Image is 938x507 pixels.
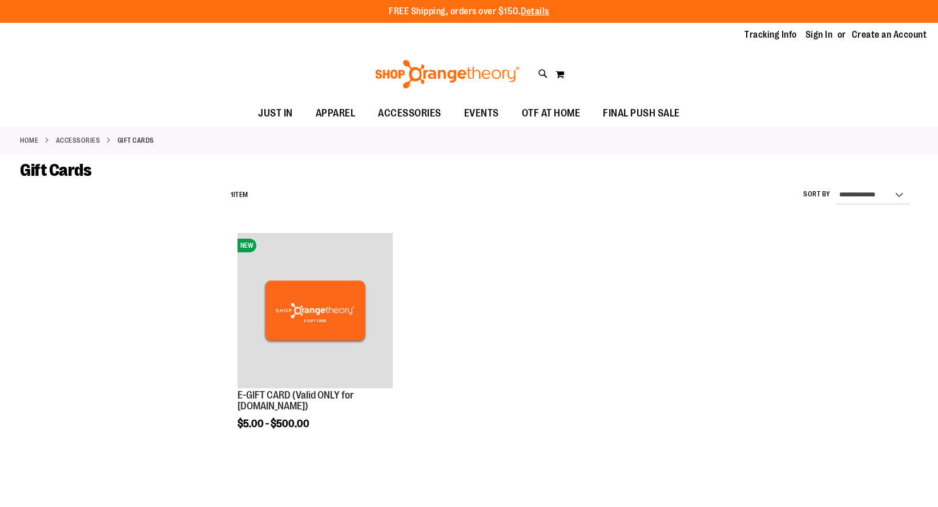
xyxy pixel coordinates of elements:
[806,29,833,41] a: Sign In
[367,100,453,126] a: ACCESSORIES
[453,100,510,127] a: EVENTS
[521,6,549,17] a: Details
[237,233,392,388] img: E-GIFT CARD (Valid ONLY for ShopOrangetheory.com)
[118,135,154,146] strong: Gift Cards
[744,29,797,41] a: Tracking Info
[316,100,356,126] span: APPAREL
[852,29,927,41] a: Create an Account
[373,60,521,88] img: Shop Orangetheory
[464,100,499,126] span: EVENTS
[510,100,592,127] a: OTF AT HOME
[237,239,256,252] span: NEW
[803,190,831,199] label: Sort By
[591,100,691,127] a: FINAL PUSH SALE
[258,100,293,126] span: JUST IN
[56,135,100,146] a: ACCESSORIES
[247,100,304,127] a: JUST IN
[237,418,309,429] span: $5.00 - $500.00
[237,233,392,389] a: E-GIFT CARD (Valid ONLY for ShopOrangetheory.com)NEW
[232,227,398,458] div: product
[522,100,581,126] span: OTF AT HOME
[20,160,91,180] span: Gift Cards
[378,100,441,126] span: ACCESSORIES
[237,389,354,412] a: E-GIFT CARD (Valid ONLY for [DOMAIN_NAME])
[389,5,549,18] p: FREE Shipping, orders over $150.
[304,100,367,127] a: APPAREL
[231,186,248,204] h2: Item
[231,191,234,199] span: 1
[20,135,38,146] a: Home
[603,100,680,126] span: FINAL PUSH SALE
